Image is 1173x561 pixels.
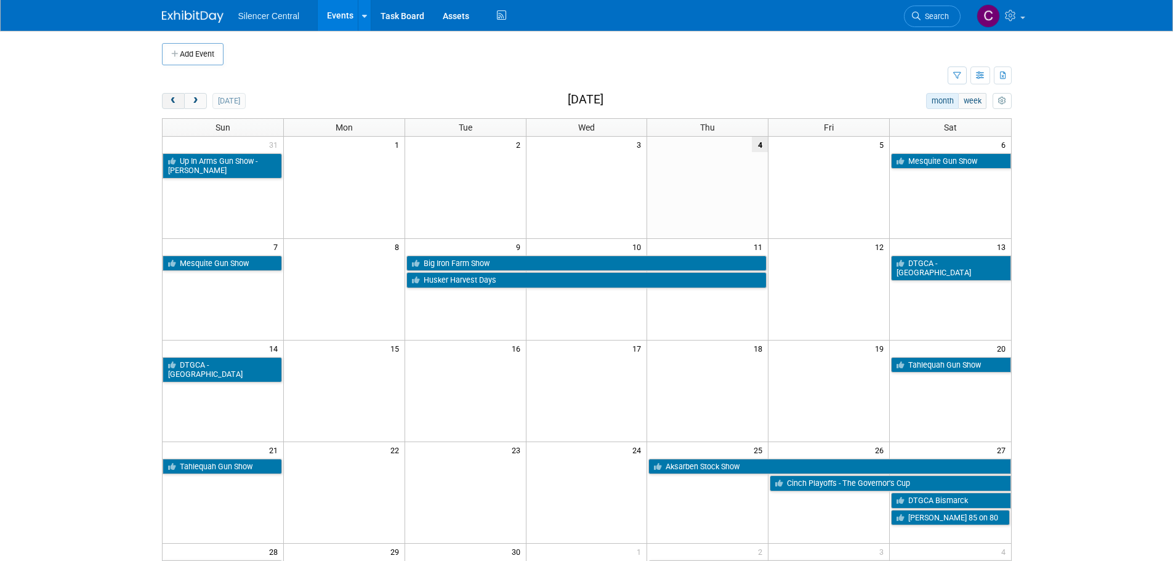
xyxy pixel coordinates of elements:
span: 10 [631,239,647,254]
span: Search [921,12,949,21]
span: Silencer Central [238,11,300,21]
span: 30 [510,544,526,559]
span: Wed [578,123,595,132]
a: Mesquite Gun Show [163,256,282,272]
button: next [184,93,207,109]
a: Tahlequah Gun Show [891,357,1010,373]
span: Thu [700,123,715,132]
a: Aksarben Stock Show [648,459,1010,475]
button: week [958,93,986,109]
span: 1 [393,137,405,152]
button: myCustomButton [993,93,1011,109]
span: 5 [878,137,889,152]
span: Sun [216,123,230,132]
span: 2 [757,544,768,559]
span: 4 [752,137,768,152]
a: Search [904,6,961,27]
span: Tue [459,123,472,132]
span: 31 [268,137,283,152]
span: 12 [874,239,889,254]
span: 11 [752,239,768,254]
a: Mesquite Gun Show [891,153,1010,169]
a: Big Iron Farm Show [406,256,767,272]
img: ExhibitDay [162,10,224,23]
span: 17 [631,341,647,356]
a: Up In Arms Gun Show - [PERSON_NAME] [163,153,282,179]
span: 13 [996,239,1011,254]
span: 18 [752,341,768,356]
span: 19 [874,341,889,356]
span: 21 [268,442,283,458]
span: 26 [874,442,889,458]
span: Mon [336,123,353,132]
span: Sat [944,123,957,132]
span: 23 [510,442,526,458]
span: 15 [389,341,405,356]
button: prev [162,93,185,109]
span: 3 [635,137,647,152]
span: 1 [635,544,647,559]
button: Add Event [162,43,224,65]
a: Cinch Playoffs - The Governor’s Cup [770,475,1010,491]
a: [PERSON_NAME] 85 on 80 [891,510,1009,526]
a: DTGCA - [GEOGRAPHIC_DATA] [891,256,1010,281]
a: DTGCA Bismarck [891,493,1010,509]
span: Fri [824,123,834,132]
span: 28 [268,544,283,559]
a: Tahlequah Gun Show [163,459,282,475]
span: 20 [996,341,1011,356]
span: 9 [515,239,526,254]
span: 7 [272,239,283,254]
span: 3 [878,544,889,559]
span: 6 [1000,137,1011,152]
span: 27 [996,442,1011,458]
span: 14 [268,341,283,356]
span: 29 [389,544,405,559]
span: 22 [389,442,405,458]
a: DTGCA - [GEOGRAPHIC_DATA] [163,357,282,382]
span: 25 [752,442,768,458]
button: month [926,93,959,109]
span: 24 [631,442,647,458]
a: Husker Harvest Days [406,272,767,288]
button: [DATE] [212,93,245,109]
i: Personalize Calendar [998,97,1006,105]
span: 2 [515,137,526,152]
span: 4 [1000,544,1011,559]
span: 8 [393,239,405,254]
img: Cade Cox [977,4,1000,28]
span: 16 [510,341,526,356]
h2: [DATE] [568,93,603,107]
